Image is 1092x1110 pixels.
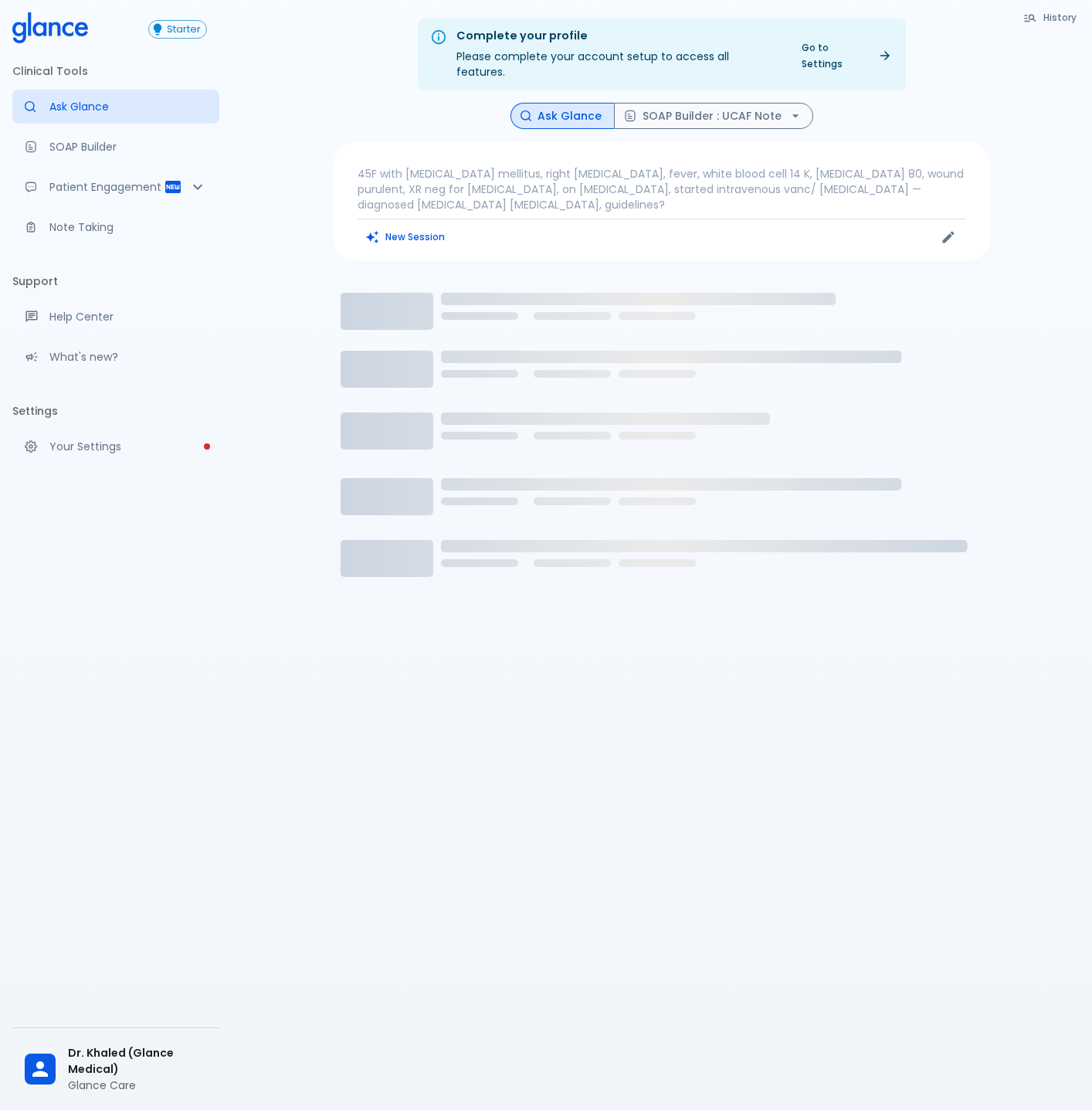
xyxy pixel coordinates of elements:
span: Starter [161,24,206,36]
p: Patient Engagement [49,179,164,195]
a: Advanced note-taking [12,210,219,244]
div: Recent updates and feature releases [12,340,219,374]
a: Get help from our support team [12,300,219,334]
div: Complete your profile [456,28,780,45]
div: Please complete your account setup to access all features. [456,23,780,86]
button: Ask Glance [510,103,615,130]
a: Moramiz: Find ICD10AM codes instantly [12,90,219,124]
button: History [1016,6,1086,29]
p: Your Settings [49,439,207,454]
a: Please complete account setup [12,429,219,463]
p: 45F with [MEDICAL_DATA] mellitus, right [MEDICAL_DATA], fever, white blood cell 14 K, [MEDICAL_DA... [358,166,966,212]
button: Edit [937,226,960,249]
button: Clears all inputs and results. [358,226,454,248]
p: Ask Glance [49,99,207,114]
li: Clinical Tools [12,53,219,90]
p: Glance Care [68,1078,207,1093]
li: Support [12,263,219,300]
button: SOAP Builder : UCAF Note [614,103,813,130]
div: Patient Reports & Referrals [12,170,219,204]
p: Note Taking [49,219,207,235]
button: Starter [148,20,207,39]
p: Help Center [49,309,207,324]
a: Go to Settings [792,36,900,75]
li: Settings [12,392,219,429]
a: Docugen: Compose a clinical documentation in seconds [12,130,219,164]
a: Click to view or change your subscription [148,20,219,39]
p: SOAP Builder [49,139,207,154]
span: Dr. Khaled (Glance Medical) [68,1045,207,1078]
p: What's new? [49,349,207,365]
div: Dr. Khaled (Glance Medical)Glance Care [12,1034,219,1104]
